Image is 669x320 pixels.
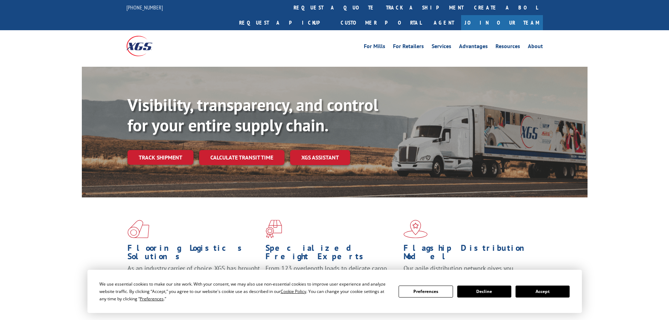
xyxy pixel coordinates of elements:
[364,44,385,51] a: For Mills
[457,286,511,298] button: Decline
[432,44,451,51] a: Services
[199,150,284,165] a: Calculate transit time
[496,44,520,51] a: Resources
[140,296,164,302] span: Preferences
[265,264,398,295] p: From 123 overlength loads to delicate cargo, our experienced staff knows the best way to move you...
[281,288,306,294] span: Cookie Policy
[427,15,461,30] a: Agent
[516,286,570,298] button: Accept
[99,280,390,302] div: We use essential cookies to make our site work. With your consent, we may also use non-essential ...
[404,220,428,238] img: xgs-icon-flagship-distribution-model-red
[127,244,260,264] h1: Flooring Logistics Solutions
[127,94,378,136] b: Visibility, transparency, and control for your entire supply chain.
[265,220,282,238] img: xgs-icon-focused-on-flooring-red
[290,150,350,165] a: XGS ASSISTANT
[461,15,543,30] a: Join Our Team
[127,220,149,238] img: xgs-icon-total-supply-chain-intelligence-red
[126,4,163,11] a: [PHONE_NUMBER]
[127,150,194,165] a: Track shipment
[404,244,536,264] h1: Flagship Distribution Model
[459,44,488,51] a: Advantages
[399,286,453,298] button: Preferences
[87,270,582,313] div: Cookie Consent Prompt
[335,15,427,30] a: Customer Portal
[528,44,543,51] a: About
[234,15,335,30] a: Request a pickup
[265,244,398,264] h1: Specialized Freight Experts
[127,264,260,289] span: As an industry carrier of choice, XGS has brought innovation and dedication to flooring logistics...
[404,264,533,281] span: Our agile distribution network gives you nationwide inventory management on demand.
[393,44,424,51] a: For Retailers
